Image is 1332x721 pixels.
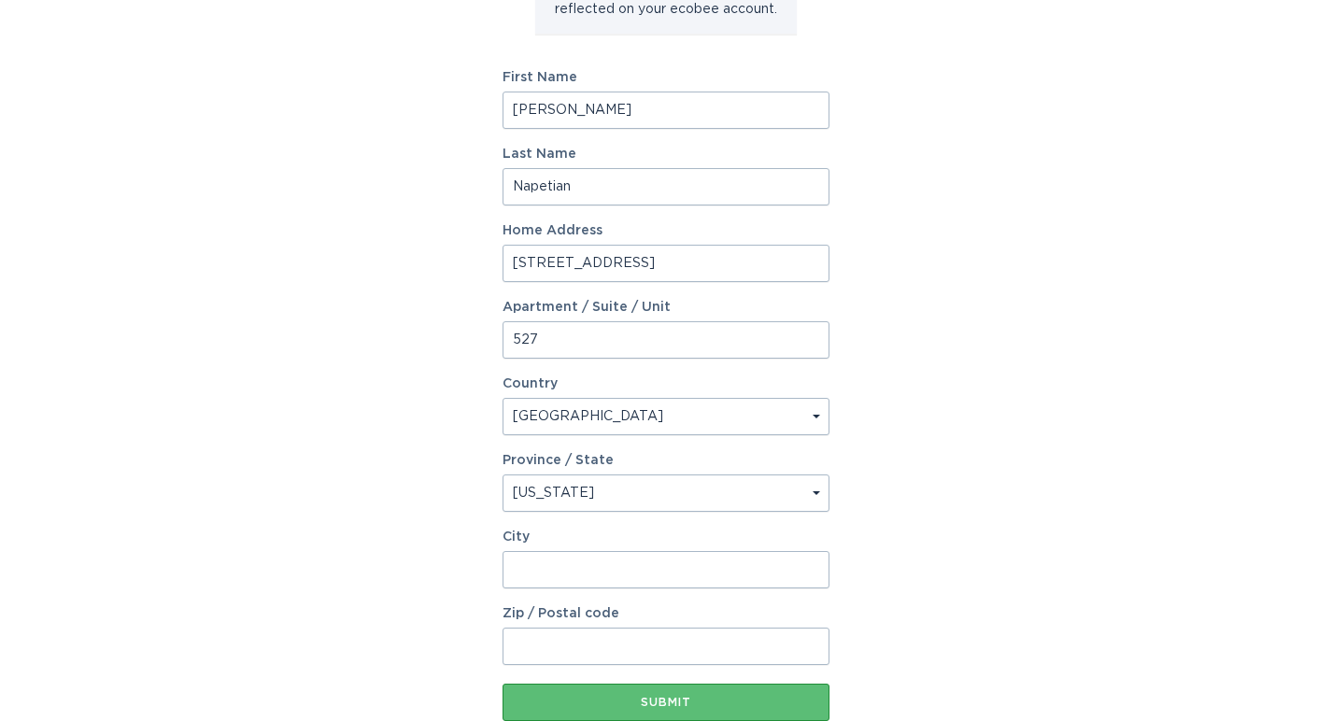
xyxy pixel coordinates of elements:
[503,454,614,467] label: Province / State
[503,301,829,314] label: Apartment / Suite / Unit
[503,607,829,620] label: Zip / Postal code
[512,697,820,708] div: Submit
[503,684,829,721] button: Submit
[503,377,558,390] label: Country
[503,224,829,237] label: Home Address
[503,530,829,544] label: City
[503,148,829,161] label: Last Name
[503,71,829,84] label: First Name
